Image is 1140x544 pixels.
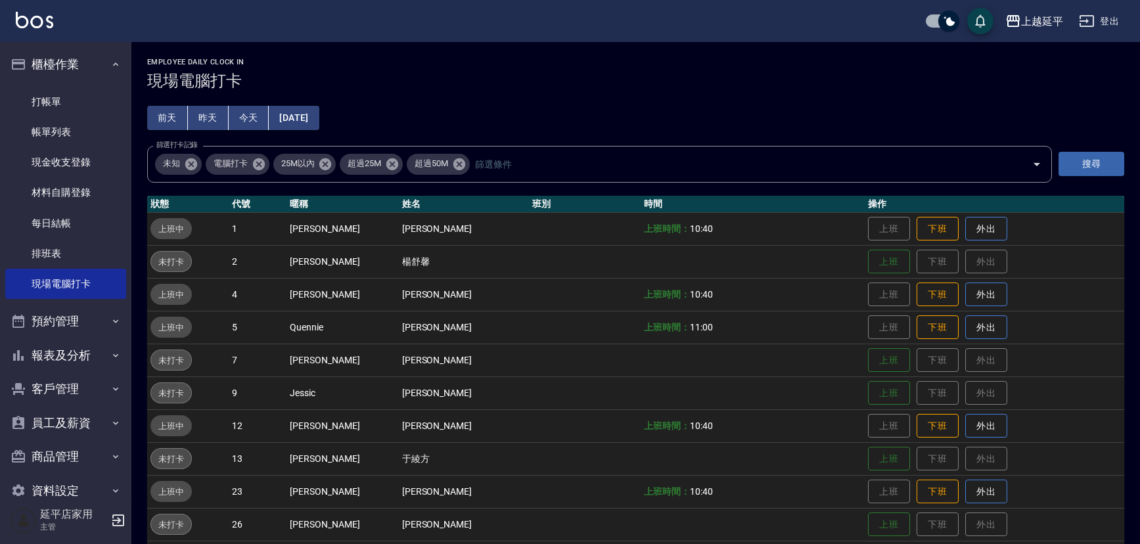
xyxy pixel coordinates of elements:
[5,87,126,117] a: 打帳單
[5,208,126,238] a: 每日結帳
[399,409,529,442] td: [PERSON_NAME]
[40,508,107,521] h5: 延平店家用
[5,474,126,508] button: 資料設定
[641,196,865,213] th: 時間
[229,278,286,311] td: 4
[690,420,713,431] span: 10:40
[229,311,286,344] td: 5
[286,508,398,541] td: [PERSON_NAME]
[644,486,690,497] b: 上班時間：
[286,376,398,409] td: Jessic
[965,217,1007,241] button: 外出
[5,440,126,474] button: 商品管理
[5,406,126,440] button: 員工及薪資
[529,196,641,213] th: 班別
[206,154,269,175] div: 電腦打卡
[151,255,191,269] span: 未打卡
[150,321,192,334] span: 上班中
[917,480,959,504] button: 下班
[229,344,286,376] td: 7
[407,157,456,170] span: 超過50M
[16,12,53,28] img: Logo
[150,222,192,236] span: 上班中
[229,442,286,475] td: 13
[286,344,398,376] td: [PERSON_NAME]
[269,106,319,130] button: [DATE]
[229,106,269,130] button: 今天
[917,315,959,340] button: 下班
[150,485,192,499] span: 上班中
[5,117,126,147] a: 帳單列表
[40,521,107,533] p: 主管
[286,278,398,311] td: [PERSON_NAME]
[917,414,959,438] button: 下班
[868,447,910,471] button: 上班
[399,376,529,409] td: [PERSON_NAME]
[156,140,198,150] label: 篩選打卡記錄
[286,196,398,213] th: 暱稱
[965,414,1007,438] button: 外出
[150,288,192,302] span: 上班中
[188,106,229,130] button: 昨天
[286,409,398,442] td: [PERSON_NAME]
[229,409,286,442] td: 12
[1021,13,1063,30] div: 上越延平
[286,212,398,245] td: [PERSON_NAME]
[229,475,286,508] td: 23
[868,348,910,373] button: 上班
[1059,152,1124,176] button: 搜尋
[644,420,690,431] b: 上班時間：
[644,223,690,234] b: 上班時間：
[229,245,286,278] td: 2
[399,196,529,213] th: 姓名
[690,486,713,497] span: 10:40
[472,152,1009,175] input: 篩選條件
[865,196,1124,213] th: 操作
[147,72,1124,90] h3: 現場電腦打卡
[1026,154,1047,175] button: Open
[229,376,286,409] td: 9
[151,452,191,466] span: 未打卡
[206,157,256,170] span: 電腦打卡
[11,507,37,533] img: Person
[151,353,191,367] span: 未打卡
[967,8,993,34] button: save
[5,372,126,406] button: 客戶管理
[5,238,126,269] a: 排班表
[147,58,1124,66] h2: Employee Daily Clock In
[151,386,191,400] span: 未打卡
[147,196,229,213] th: 狀態
[155,154,202,175] div: 未知
[286,245,398,278] td: [PERSON_NAME]
[690,289,713,300] span: 10:40
[286,442,398,475] td: [PERSON_NAME]
[1000,8,1068,35] button: 上越延平
[399,245,529,278] td: 楊舒馨
[868,381,910,405] button: 上班
[5,177,126,208] a: 材料自購登錄
[229,508,286,541] td: 26
[399,311,529,344] td: [PERSON_NAME]
[151,518,191,532] span: 未打卡
[399,278,529,311] td: [PERSON_NAME]
[868,512,910,537] button: 上班
[690,223,713,234] span: 10:40
[273,157,323,170] span: 25M以內
[229,196,286,213] th: 代號
[5,304,126,338] button: 預約管理
[965,283,1007,307] button: 外出
[155,157,188,170] span: 未知
[965,480,1007,504] button: 外出
[965,315,1007,340] button: 外出
[399,475,529,508] td: [PERSON_NAME]
[399,212,529,245] td: [PERSON_NAME]
[286,311,398,344] td: Quennie
[147,106,188,130] button: 前天
[644,322,690,332] b: 上班時間：
[1074,9,1124,34] button: 登出
[868,250,910,274] button: 上班
[5,338,126,373] button: 報表及分析
[273,154,336,175] div: 25M以內
[286,475,398,508] td: [PERSON_NAME]
[340,157,389,170] span: 超過25M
